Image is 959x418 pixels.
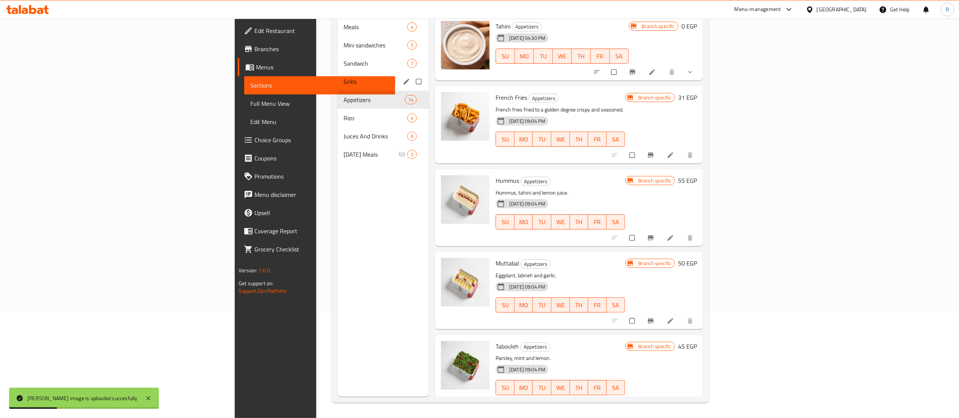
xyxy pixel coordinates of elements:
[254,208,389,217] span: Upsell
[337,15,429,167] nav: Menu sections
[407,150,417,159] div: items
[407,132,417,141] div: items
[518,217,530,228] span: MO
[607,65,623,79] span: Select to update
[946,5,949,14] span: R
[520,343,550,352] div: Appetizers
[554,134,567,145] span: WE
[344,132,407,141] div: Juices And Drinks
[610,134,622,145] span: SA
[512,22,541,31] span: Appetizers
[642,313,661,329] button: Branch-specific-item
[496,20,510,32] span: Tahini
[572,49,591,64] button: TH
[682,64,700,80] button: show more
[515,297,533,313] button: MO
[407,22,417,31] div: items
[667,317,676,325] a: Edit menu item
[250,81,389,90] span: Sections
[512,22,542,31] div: Appetizers
[407,41,417,50] div: items
[408,24,416,31] span: 4
[636,94,675,101] span: Branch specific
[496,380,515,395] button: SU
[570,297,589,313] button: TH
[506,200,548,207] span: [DATE] 09:04 PM
[648,68,658,76] a: Edit menu item
[254,245,389,254] span: Grocery Checklist
[499,382,512,393] span: SU
[682,313,700,329] button: delete
[518,382,530,393] span: MO
[239,278,273,288] span: Get support on:
[344,113,407,123] span: Rizo
[551,380,570,395] button: WE
[254,154,389,163] span: Coupons
[337,145,429,163] div: [DATE] Meals3
[407,113,417,123] div: items
[499,217,512,228] span: SU
[515,380,533,395] button: MO
[441,258,490,306] img: Muttabal
[515,214,533,229] button: MO
[529,94,558,103] span: Appetizers
[678,341,697,352] h6: 45 EGP
[521,177,550,186] span: Appetizers
[636,177,675,184] span: Branch specific
[408,60,416,67] span: 7
[496,258,519,269] span: Muttabal
[589,64,607,80] button: sort-choices
[384,78,395,85] span: 15
[551,132,570,147] button: WE
[238,131,395,149] a: Choice Groups
[408,133,416,140] span: 6
[238,58,395,76] a: Menus
[678,175,697,186] h6: 55 EGP
[636,343,675,350] span: Branch specific
[250,99,389,108] span: Full Menu View
[238,149,395,167] a: Coupons
[408,115,416,122] span: 4
[254,44,389,53] span: Branches
[499,300,512,311] span: SU
[588,214,607,229] button: FR
[238,204,395,222] a: Upsell
[735,5,781,14] div: Menu-management
[678,258,697,269] h6: 50 EGP
[610,300,622,311] span: SA
[499,134,512,145] span: SU
[405,95,417,104] div: items
[625,148,641,162] span: Select to update
[344,22,407,31] span: Meals
[556,51,569,62] span: WE
[441,21,490,69] img: Tahini
[610,217,622,228] span: SA
[344,150,398,159] span: [DATE] Meals
[553,49,572,64] button: WE
[344,77,383,86] span: Grills
[536,300,548,311] span: TU
[405,96,416,104] span: 14
[337,36,429,54] div: Mini sandwiches5
[496,49,515,64] button: SU
[625,396,641,411] span: Select to update
[678,92,697,103] h6: 31 EGP
[642,229,661,246] button: Branch-specific-item
[588,380,607,395] button: FR
[344,95,405,104] div: Appetizers
[239,266,257,275] span: Version:
[337,91,429,109] div: Appetizers14
[337,18,429,36] div: Meals4
[515,49,534,64] button: MO
[496,341,519,352] span: Tabouleh
[554,382,567,393] span: WE
[686,68,694,76] svg: Show Choices
[570,132,589,147] button: TH
[682,395,700,412] button: delete
[408,42,416,49] span: 5
[506,366,548,373] span: [DATE] 09:04 PM
[254,135,389,145] span: Choice Groups
[398,151,406,158] svg: Inactive section
[518,134,530,145] span: MO
[533,132,551,147] button: TU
